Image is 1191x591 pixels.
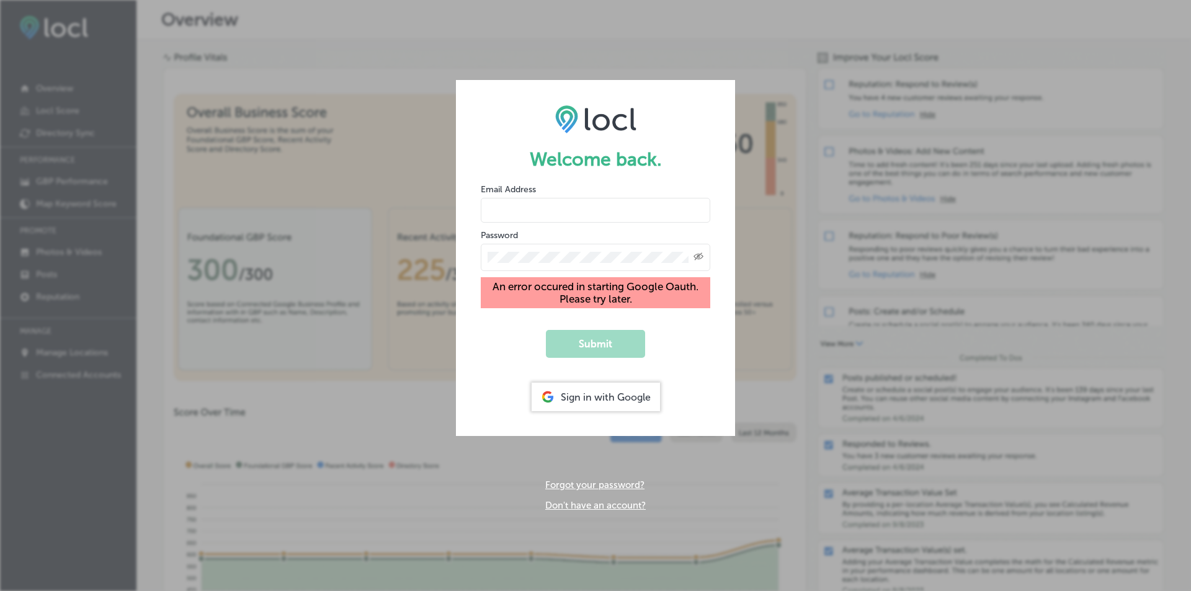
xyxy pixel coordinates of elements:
[481,184,536,195] label: Email Address
[481,148,710,171] h1: Welcome back.
[481,277,710,308] div: An error occured in starting Google Oauth. Please try later.
[555,105,636,133] img: LOCL logo
[545,479,645,491] a: Forgot your password?
[546,330,645,358] button: Submit
[532,383,660,411] div: Sign in with Google
[694,252,703,263] span: Toggle password visibility
[481,230,518,241] label: Password
[545,500,646,511] a: Don't have an account?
